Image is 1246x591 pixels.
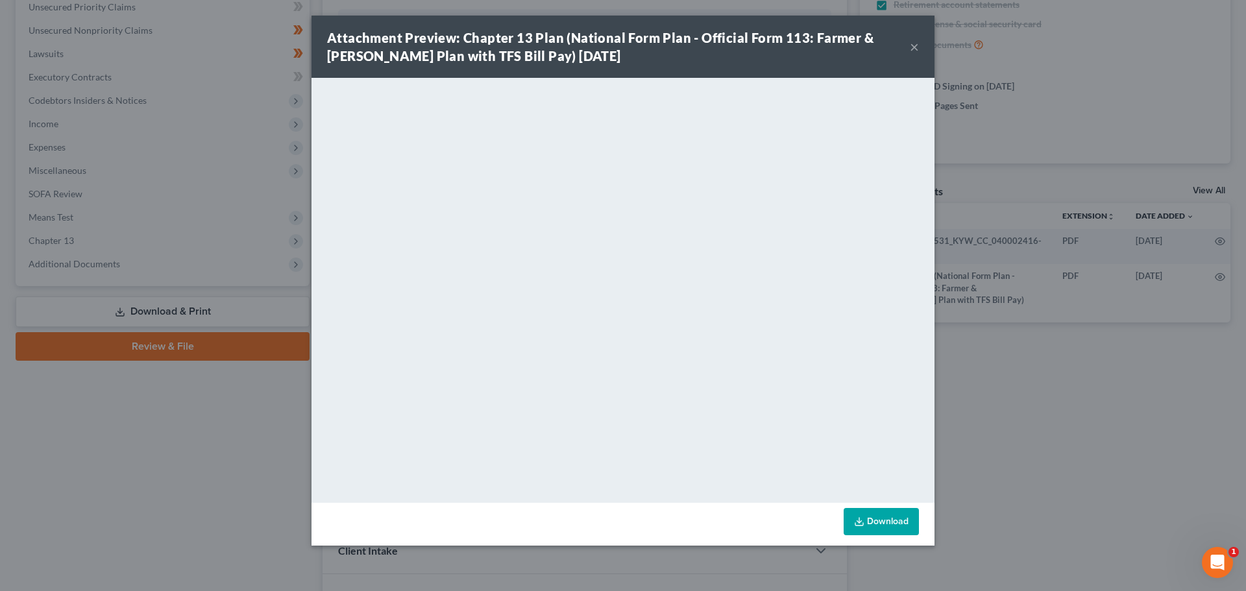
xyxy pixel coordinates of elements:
iframe: <object ng-attr-data='[URL][DOMAIN_NAME]' type='application/pdf' width='100%' height='650px'></ob... [311,78,934,500]
span: 1 [1228,547,1239,557]
strong: Attachment Preview: Chapter 13 Plan (National Form Plan - Official Form 113: Farmer & [PERSON_NAM... [327,30,873,64]
button: × [910,39,919,54]
iframe: Intercom live chat [1202,547,1233,578]
a: Download [844,508,919,535]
